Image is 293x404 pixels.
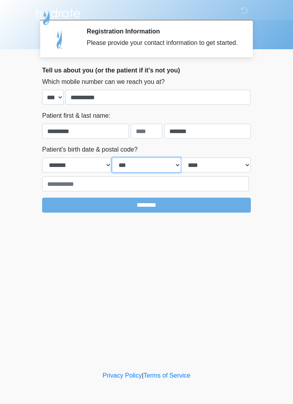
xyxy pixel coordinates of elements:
[48,28,72,51] img: Agent Avatar
[42,67,251,74] h2: Tell us about you (or the patient if it's not you)
[103,372,142,379] a: Privacy Policy
[142,372,143,379] a: |
[42,111,110,120] label: Patient first & last name:
[42,145,137,154] label: Patient's birth date & postal code?
[42,77,165,87] label: Which mobile number can we reach you at?
[87,38,239,48] div: Please provide your contact information to get started.
[143,372,190,379] a: Terms of Service
[34,6,82,26] img: Hydrate IV Bar - Scottsdale Logo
